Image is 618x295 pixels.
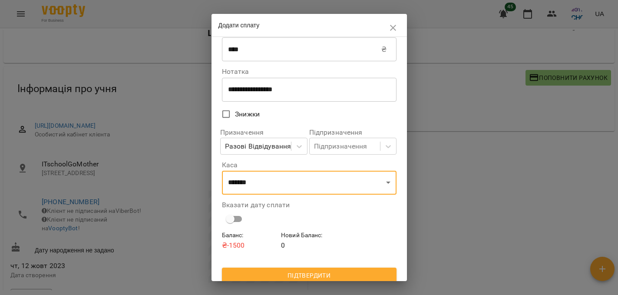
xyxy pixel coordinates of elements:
[220,129,307,136] label: Призначення
[281,231,337,240] h6: Новий Баланс :
[222,231,278,240] h6: Баланс :
[222,202,397,209] label: Вказати дату сплати
[222,162,397,169] label: Каса
[235,109,260,119] span: Знижки
[314,141,367,152] div: Підпризначення
[225,141,291,152] div: Разові Відвідування
[279,229,339,252] div: 0
[309,129,397,136] label: Підпризначення
[222,268,397,283] button: Підтвердити
[218,22,260,29] span: Додати сплату
[222,240,278,251] p: ₴ -1500
[229,270,390,281] span: Підтвердити
[222,68,397,75] label: Нотатка
[381,44,387,55] p: ₴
